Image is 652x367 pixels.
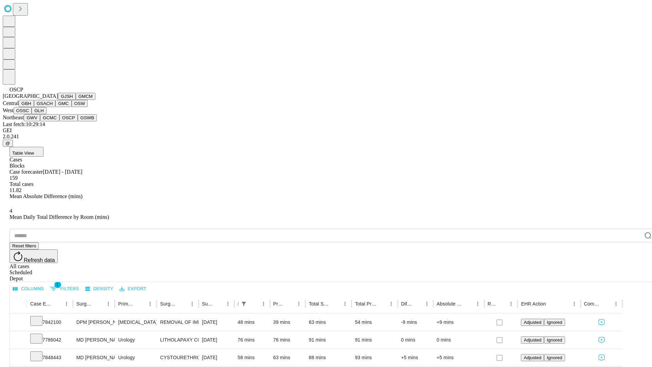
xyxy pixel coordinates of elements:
div: 7848443 [30,349,70,366]
div: 58 mins [238,349,267,366]
button: Menu [62,299,71,309]
div: Primary Service [118,301,135,307]
button: Menu [473,299,483,309]
div: REMOVAL OF IMPLANT DEEP [160,314,195,331]
div: Urology [118,331,153,349]
span: Total cases [10,181,33,187]
div: 91 mins [309,331,348,349]
button: Sort [331,299,340,309]
div: CYSTOURETHROSCOPY [MEDICAL_DATA] WITH [MEDICAL_DATA] AND [MEDICAL_DATA] INSERTION [160,349,195,366]
span: Adjusted [524,355,541,360]
button: Sort [602,299,611,309]
button: Sort [497,299,506,309]
button: Menu [223,299,233,309]
button: Sort [249,299,259,309]
div: Comments [584,301,601,307]
div: GEI [3,127,649,134]
div: [DATE] [202,314,231,331]
button: GCMC [40,114,59,121]
span: Case forecaster [10,169,43,175]
button: Sort [52,299,62,309]
div: Surgery Date [202,301,213,307]
button: GMCM [76,93,95,100]
button: GWV [24,114,40,121]
button: Menu [422,299,432,309]
span: 4 [10,208,12,214]
button: Menu [145,299,155,309]
div: Difference [401,301,412,307]
div: 1 active filter [239,299,249,309]
span: Table View [12,151,34,156]
div: Total Scheduled Duration [309,301,330,307]
span: 11.82 [10,187,21,193]
button: Menu [259,299,268,309]
button: Select columns [11,284,46,294]
button: GLH [32,107,46,114]
div: +5 mins [401,349,430,366]
span: 1 [54,281,61,288]
div: 39 mins [273,314,302,331]
div: 88 mins [309,349,348,366]
div: 54 mins [355,314,394,331]
div: 63 mins [309,314,348,331]
button: Show filters [49,283,81,294]
button: Expand [13,317,23,329]
div: MD [PERSON_NAME] [PERSON_NAME] [76,331,111,349]
div: Resolved in EHR [488,301,496,307]
span: West [3,107,14,113]
button: Sort [136,299,145,309]
span: Mean Absolute Difference (mins) [10,193,83,199]
div: Total Predicted Duration [355,301,376,307]
button: Adjusted [521,336,544,344]
span: Ignored [547,355,562,360]
button: OSSC [14,107,32,114]
button: Ignored [544,336,565,344]
span: [GEOGRAPHIC_DATA] [3,93,58,99]
span: Ignored [547,337,562,343]
button: Expand [13,352,23,364]
button: GJSH [58,93,76,100]
div: MD [PERSON_NAME] [PERSON_NAME] [76,349,111,366]
span: OSCP [10,87,23,92]
div: 7786042 [30,331,70,349]
button: OSCP [59,114,78,121]
button: Menu [104,299,113,309]
div: EHR Action [521,301,546,307]
button: Ignored [544,354,565,361]
button: Table View [10,147,43,157]
button: Expand [13,334,23,346]
button: GSWB [78,114,97,121]
div: 7842100 [30,314,70,331]
span: Ignored [547,320,562,325]
div: DPM [PERSON_NAME] [76,314,111,331]
div: Predicted In Room Duration [273,301,284,307]
button: Menu [187,299,197,309]
span: Central [3,100,19,106]
div: LITHOLAPAXY COMPLICATED [160,331,195,349]
button: Sort [285,299,294,309]
div: Absolute Difference [437,301,463,307]
button: Ignored [544,319,565,326]
div: [DATE] [202,349,231,366]
button: Export [118,284,148,294]
button: Menu [386,299,396,309]
button: Density [84,284,115,294]
div: 0 mins [437,331,481,349]
span: Refresh data [24,257,55,263]
div: [MEDICAL_DATA] [118,314,153,331]
div: 76 mins [273,331,302,349]
button: Menu [294,299,304,309]
div: 93 mins [355,349,394,366]
div: Surgeon Name [76,301,93,307]
div: 2.0.241 [3,134,649,140]
div: +5 mins [437,349,481,366]
button: Reset filters [10,242,39,249]
div: 0 mins [401,331,430,349]
div: 63 mins [273,349,302,366]
button: Adjusted [521,319,544,326]
span: Northeast [3,115,24,120]
button: Sort [547,299,556,309]
span: 159 [10,175,18,181]
button: Adjusted [521,354,544,361]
